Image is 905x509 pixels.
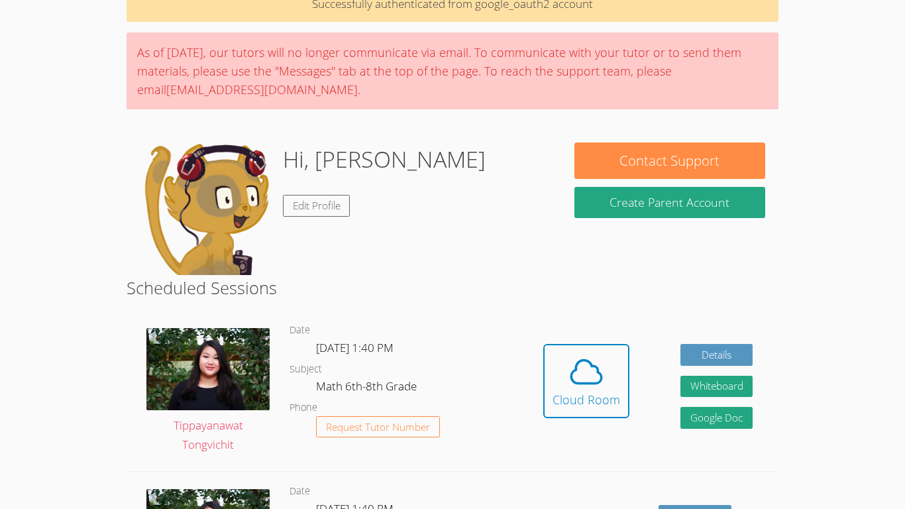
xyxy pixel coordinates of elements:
[146,328,270,410] img: IMG_0561.jpeg
[680,376,753,398] button: Whiteboard
[316,340,394,355] span: [DATE] 1:40 PM
[553,390,620,409] div: Cloud Room
[680,407,753,429] a: Google Doc
[290,483,310,500] dt: Date
[326,422,430,432] span: Request Tutor Number
[290,400,317,416] dt: Phone
[543,344,629,418] button: Cloud Room
[574,187,765,218] button: Create Parent Account
[283,142,486,176] h1: Hi, [PERSON_NAME]
[574,142,765,179] button: Contact Support
[127,32,778,109] div: As of [DATE], our tutors will no longer communicate via email. To communicate with your tutor or ...
[290,361,322,378] dt: Subject
[140,142,272,275] img: default.png
[283,195,350,217] a: Edit Profile
[680,344,753,366] a: Details
[290,322,310,339] dt: Date
[127,275,778,300] h2: Scheduled Sessions
[146,328,270,455] a: Tippayanawat Tongvichit
[316,377,419,400] dd: Math 6th-8th Grade
[316,416,440,438] button: Request Tutor Number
